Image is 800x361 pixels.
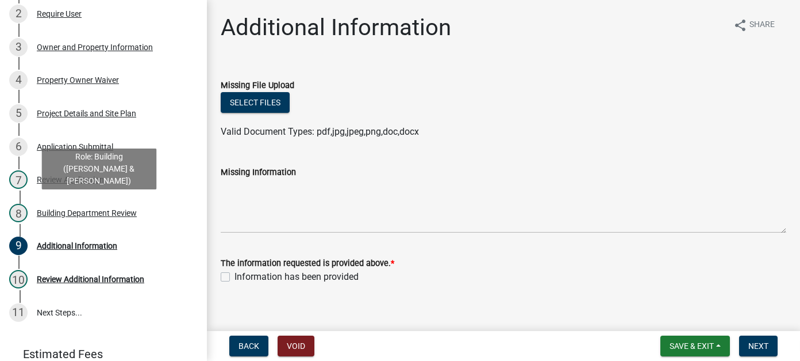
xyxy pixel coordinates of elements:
button: Back [229,336,268,356]
div: 10 [9,270,28,288]
div: 9 [9,237,28,255]
div: 5 [9,104,28,123]
div: 3 [9,38,28,56]
div: 11 [9,303,28,322]
button: Select files [221,92,290,113]
div: 8 [9,204,28,222]
button: Save & Exit [660,336,730,356]
div: Property Owner Waiver [37,76,119,84]
div: Role: Building ([PERSON_NAME] & [PERSON_NAME]) [41,149,156,189]
label: Missing File Upload [221,82,294,90]
div: Project Details and Site Plan [37,109,136,117]
div: 2 [9,5,28,23]
div: Owner and Property Information [37,43,153,51]
div: 6 [9,138,28,156]
div: Additional Information [37,242,117,250]
button: Next [739,336,778,356]
div: Review Additional Information [37,275,144,283]
div: 4 [9,71,28,89]
label: Information has been provided [234,270,359,284]
i: share [733,18,747,32]
div: Application Submittal [37,143,113,151]
div: Building Department Review [37,209,137,217]
span: Next [748,341,768,351]
span: Back [239,341,259,351]
div: Require User [37,10,82,18]
label: Missing Information [221,169,296,177]
label: The information requested is provided above. [221,260,394,268]
button: shareShare [724,14,784,36]
span: Save & Exit [670,341,714,351]
button: Void [278,336,314,356]
h1: Additional Information [221,14,451,41]
span: Valid Document Types: pdf,jpg,jpeg,png,doc,docx [221,126,419,137]
div: 7 [9,170,28,189]
span: Share [749,18,775,32]
div: Review Application [37,176,104,184]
